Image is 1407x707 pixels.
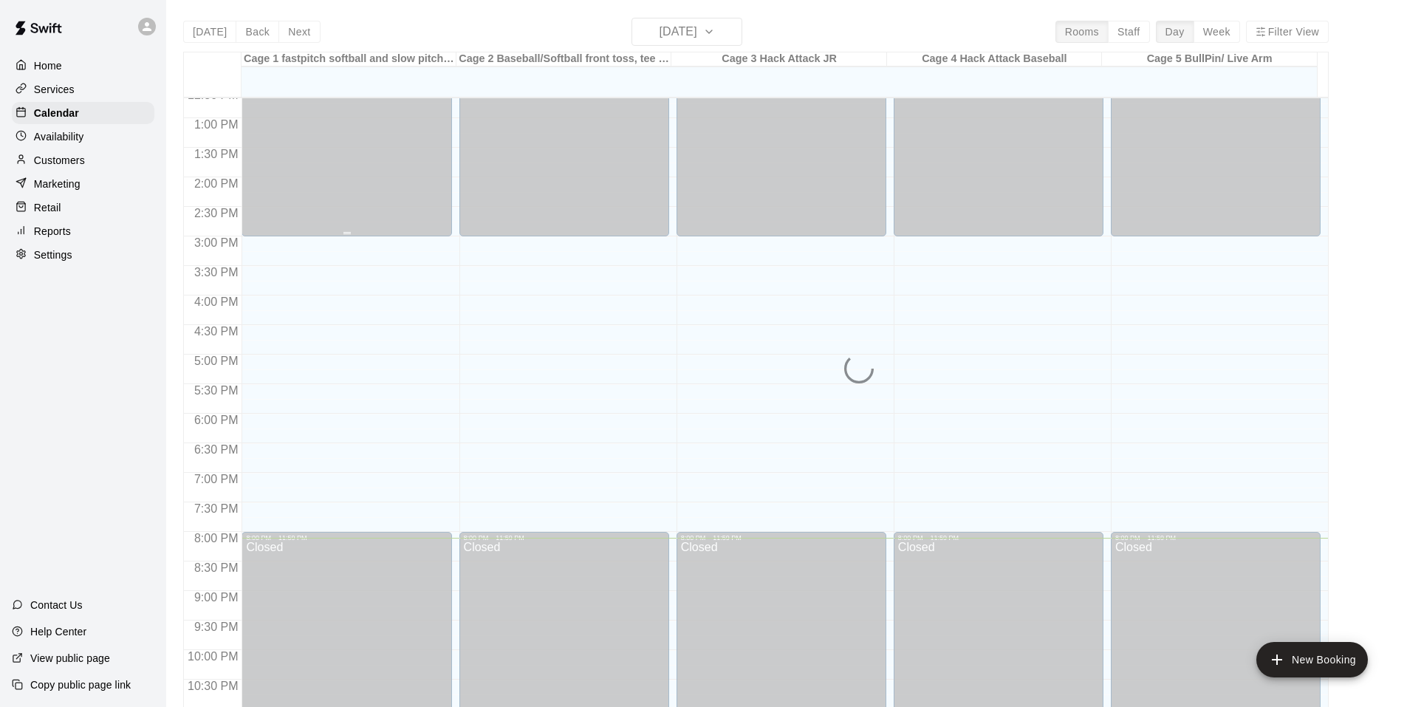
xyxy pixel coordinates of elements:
[34,58,62,73] p: Home
[191,266,242,279] span: 3:30 PM
[12,78,154,100] a: Services
[464,534,665,542] div: 8:00 PM – 11:59 PM
[191,118,242,131] span: 1:00 PM
[34,129,84,144] p: Availability
[191,502,242,515] span: 7:30 PM
[12,126,154,148] a: Availability
[191,207,242,219] span: 2:30 PM
[34,82,75,97] p: Services
[184,680,242,692] span: 10:30 PM
[681,534,882,542] div: 8:00 PM – 11:59 PM
[12,149,154,171] a: Customers
[671,52,886,66] div: Cage 3 Hack Attack JR
[191,325,242,338] span: 4:30 PM
[246,534,447,542] div: 8:00 PM – 11:59 PM
[191,177,242,190] span: 2:00 PM
[30,651,110,666] p: View public page
[30,624,86,639] p: Help Center
[456,52,671,66] div: Cage 2 Baseball/Softball front toss, tee work , No Machine
[34,200,61,215] p: Retail
[898,534,1099,542] div: 8:00 PM – 11:59 PM
[1256,642,1368,677] button: add
[191,621,242,633] span: 9:30 PM
[12,173,154,195] a: Marketing
[191,561,242,574] span: 8:30 PM
[12,220,154,242] a: Reports
[12,102,154,124] a: Calendar
[1102,52,1317,66] div: Cage 5 BullPin/ Live Arm
[191,148,242,160] span: 1:30 PM
[191,591,242,604] span: 9:00 PM
[242,52,456,66] div: Cage 1 fastpitch softball and slow pitch softball
[12,197,154,219] a: Retail
[1115,534,1316,542] div: 8:00 PM – 11:59 PM
[887,52,1102,66] div: Cage 4 Hack Attack Baseball
[12,55,154,77] a: Home
[34,224,71,239] p: Reports
[34,153,85,168] p: Customers
[191,384,242,397] span: 5:30 PM
[34,177,81,191] p: Marketing
[12,244,154,266] a: Settings
[30,598,83,612] p: Contact Us
[191,443,242,456] span: 6:30 PM
[184,650,242,663] span: 10:00 PM
[191,236,242,249] span: 3:00 PM
[191,473,242,485] span: 7:00 PM
[191,414,242,426] span: 6:00 PM
[191,532,242,544] span: 8:00 PM
[34,247,72,262] p: Settings
[191,355,242,367] span: 5:00 PM
[30,677,131,692] p: Copy public page link
[191,296,242,308] span: 4:00 PM
[34,106,79,120] p: Calendar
